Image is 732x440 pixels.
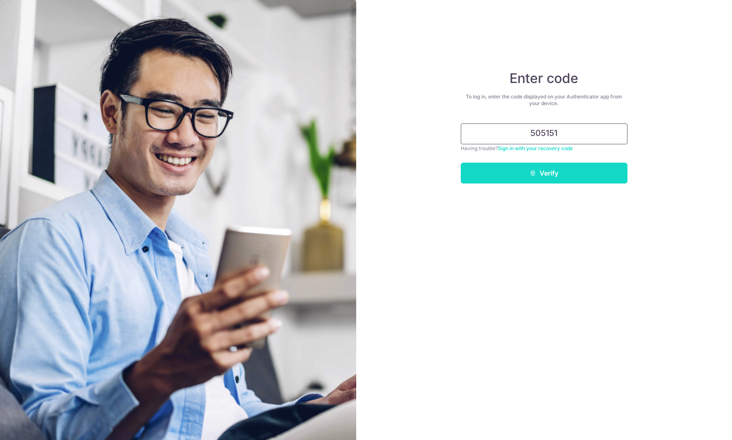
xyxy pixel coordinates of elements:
[461,70,627,87] h4: Enter code
[498,145,573,151] a: Sign in with your recovery code
[461,144,627,153] div: Having trouble?
[461,93,627,107] div: To log in, enter the code displayed on your Authenticator app from your device.
[461,123,627,144] input: Enter 6 digit code
[461,163,627,184] button: Verify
